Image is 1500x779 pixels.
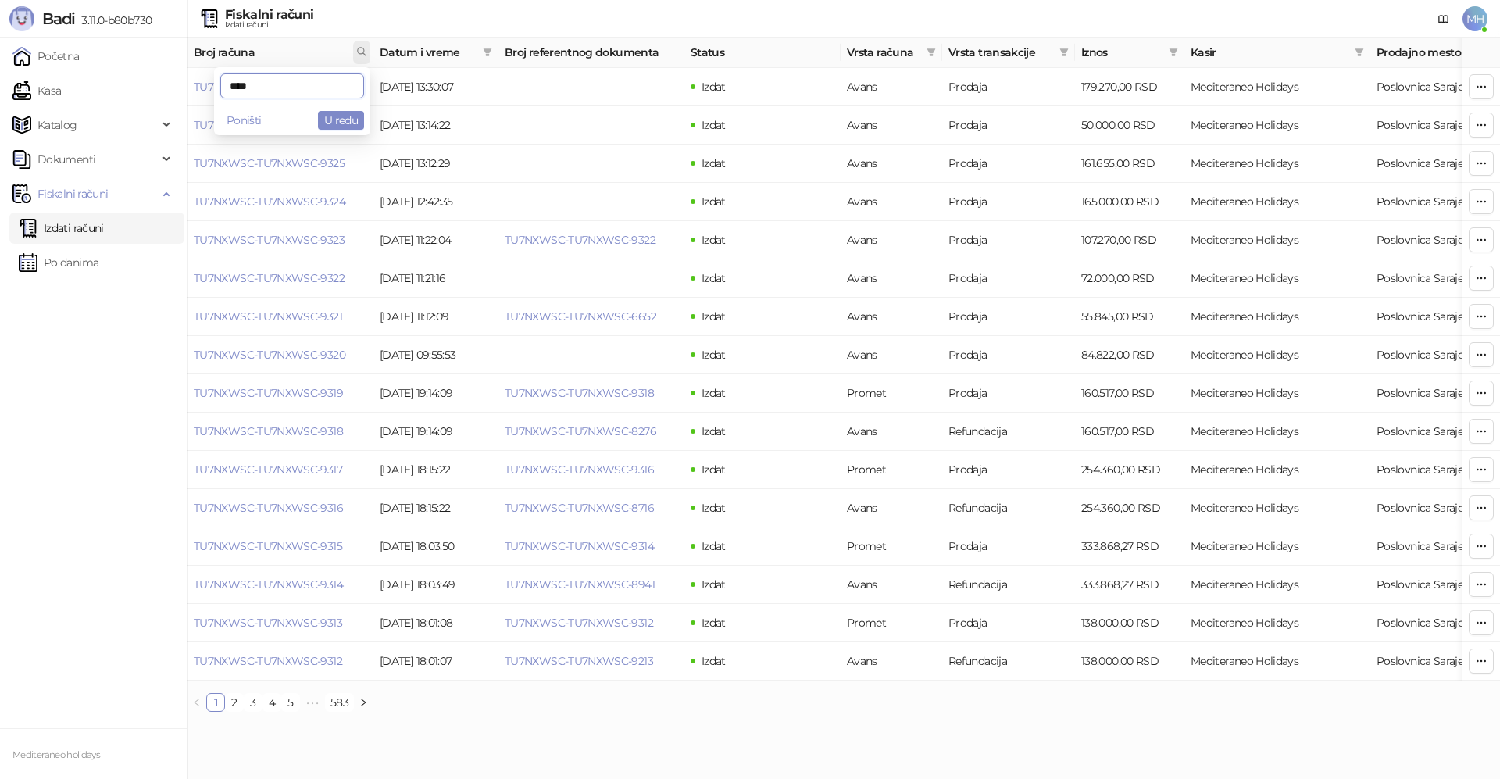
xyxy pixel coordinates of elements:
[948,44,1053,61] span: Vrsta transakcije
[505,616,653,630] a: TU7NXWSC-TU7NXWSC-9312
[841,451,942,489] td: Promet
[942,336,1075,374] td: Prodaja
[194,271,345,285] a: TU7NXWSC-TU7NXWSC-9322
[841,38,942,68] th: Vrsta računa
[1075,489,1184,527] td: 254.360,00 RSD
[194,539,342,553] a: TU7NXWSC-TU7NXWSC-9315
[354,693,373,712] li: Sledeća strana
[373,68,498,106] td: [DATE] 13:30:07
[841,374,942,413] td: Promet
[187,604,373,642] td: TU7NXWSC-TU7NXWSC-9313
[942,145,1075,183] td: Prodaja
[1184,145,1370,183] td: Mediteraneo Holidays
[282,694,299,711] a: 5
[187,259,373,298] td: TU7NXWSC-TU7NXWSC-9322
[1166,41,1181,64] span: filter
[187,451,373,489] td: TU7NXWSC-TU7NXWSC-9317
[1184,336,1370,374] td: Mediteraneo Holidays
[318,111,364,130] button: U redu
[19,213,104,244] a: Izdati računi
[12,41,80,72] a: Početna
[262,693,281,712] li: 4
[187,298,373,336] td: TU7NXWSC-TU7NXWSC-9321
[505,309,656,323] a: TU7NXWSC-TU7NXWSC-6652
[359,698,368,707] span: right
[1184,183,1370,221] td: Mediteraneo Holidays
[1184,221,1370,259] td: Mediteraneo Holidays
[325,693,354,712] li: 583
[194,577,343,591] a: TU7NXWSC-TU7NXWSC-9314
[225,693,244,712] li: 2
[373,566,498,604] td: [DATE] 18:03:49
[1184,604,1370,642] td: Mediteraneo Holidays
[1184,642,1370,681] td: Mediteraneo Holidays
[1184,68,1370,106] td: Mediteraneo Holidays
[702,654,726,668] span: Izdat
[373,642,498,681] td: [DATE] 18:01:07
[225,21,313,29] div: Izdati računi
[373,221,498,259] td: [DATE] 11:22:04
[187,38,373,68] th: Broj računa
[702,463,726,477] span: Izdat
[702,309,726,323] span: Izdat
[841,106,942,145] td: Avans
[245,694,262,711] a: 3
[373,451,498,489] td: [DATE] 18:15:22
[841,68,942,106] td: Avans
[373,336,498,374] td: [DATE] 09:55:53
[207,694,224,711] a: 1
[505,501,654,515] a: TU7NXWSC-TU7NXWSC-8716
[942,298,1075,336] td: Prodaja
[194,118,345,132] a: TU7NXWSC-TU7NXWSC-9326
[702,195,726,209] span: Izdat
[37,144,95,175] span: Dokumenti
[1184,38,1370,68] th: Kasir
[942,68,1075,106] td: Prodaja
[187,489,373,527] td: TU7NXWSC-TU7NXWSC-9316
[505,233,655,247] a: TU7NXWSC-TU7NXWSC-9322
[505,577,655,591] a: TU7NXWSC-TU7NXWSC-8941
[263,694,280,711] a: 4
[841,413,942,451] td: Avans
[194,463,342,477] a: TU7NXWSC-TU7NXWSC-9317
[194,654,342,668] a: TU7NXWSC-TU7NXWSC-9312
[187,145,373,183] td: TU7NXWSC-TU7NXWSC-9325
[1462,6,1487,31] span: MH
[19,247,98,278] a: Po danima
[1056,41,1072,64] span: filter
[1075,413,1184,451] td: 160.517,00 RSD
[841,145,942,183] td: Avans
[9,6,34,31] img: Logo
[1075,298,1184,336] td: 55.845,00 RSD
[702,156,726,170] span: Izdat
[194,156,345,170] a: TU7NXWSC-TU7NXWSC-9325
[684,38,841,68] th: Status
[1184,527,1370,566] td: Mediteraneo Holidays
[702,616,726,630] span: Izdat
[37,109,77,141] span: Katalog
[1075,374,1184,413] td: 160.517,00 RSD
[244,693,262,712] li: 3
[1075,259,1184,298] td: 72.000,00 RSD
[841,259,942,298] td: Avans
[225,9,313,21] div: Fiskalni računi
[187,566,373,604] td: TU7NXWSC-TU7NXWSC-9314
[194,501,343,515] a: TU7NXWSC-TU7NXWSC-9316
[1184,451,1370,489] td: Mediteraneo Holidays
[1075,68,1184,106] td: 179.270,00 RSD
[847,44,920,61] span: Vrsta računa
[373,374,498,413] td: [DATE] 19:14:09
[841,527,942,566] td: Promet
[505,463,654,477] a: TU7NXWSC-TU7NXWSC-9316
[942,183,1075,221] td: Prodaja
[354,693,373,712] button: right
[373,106,498,145] td: [DATE] 13:14:22
[942,259,1075,298] td: Prodaja
[1075,336,1184,374] td: 84.822,00 RSD
[1075,604,1184,642] td: 138.000,00 RSD
[326,694,353,711] a: 583
[187,374,373,413] td: TU7NXWSC-TU7NXWSC-9319
[702,271,726,285] span: Izdat
[12,75,61,106] a: Kasa
[42,9,75,28] span: Badi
